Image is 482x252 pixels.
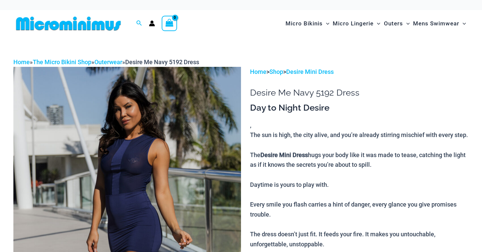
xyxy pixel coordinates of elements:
span: Menu Toggle [459,15,466,32]
span: Menu Toggle [374,15,380,32]
a: View Shopping Cart, empty [162,16,177,31]
span: Menu Toggle [323,15,329,32]
span: » » » [13,58,199,66]
a: Search icon link [136,19,142,28]
h3: Day to Night Desire [250,102,469,114]
span: Desire Me Navy 5192 Dress [125,58,199,66]
p: > > [250,67,469,77]
a: Desire Mini Dress [286,68,334,75]
a: Micro LingerieMenu ToggleMenu Toggle [331,13,382,34]
b: Desire Mini Dress [260,151,308,158]
nav: Site Navigation [283,12,469,35]
a: The Micro Bikini Shop [33,58,91,66]
span: Micro Lingerie [333,15,374,32]
a: Outerwear [94,58,122,66]
a: Mens SwimwearMenu ToggleMenu Toggle [411,13,468,34]
a: OutersMenu ToggleMenu Toggle [382,13,411,34]
img: MM SHOP LOGO FLAT [13,16,124,31]
a: Home [250,68,266,75]
a: Home [13,58,30,66]
span: Menu Toggle [403,15,410,32]
h1: Desire Me Navy 5192 Dress [250,88,469,98]
span: Micro Bikinis [286,15,323,32]
span: Outers [384,15,403,32]
a: Shop [269,68,283,75]
a: Account icon link [149,20,155,26]
a: Micro BikinisMenu ToggleMenu Toggle [284,13,331,34]
span: Mens Swimwear [413,15,459,32]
